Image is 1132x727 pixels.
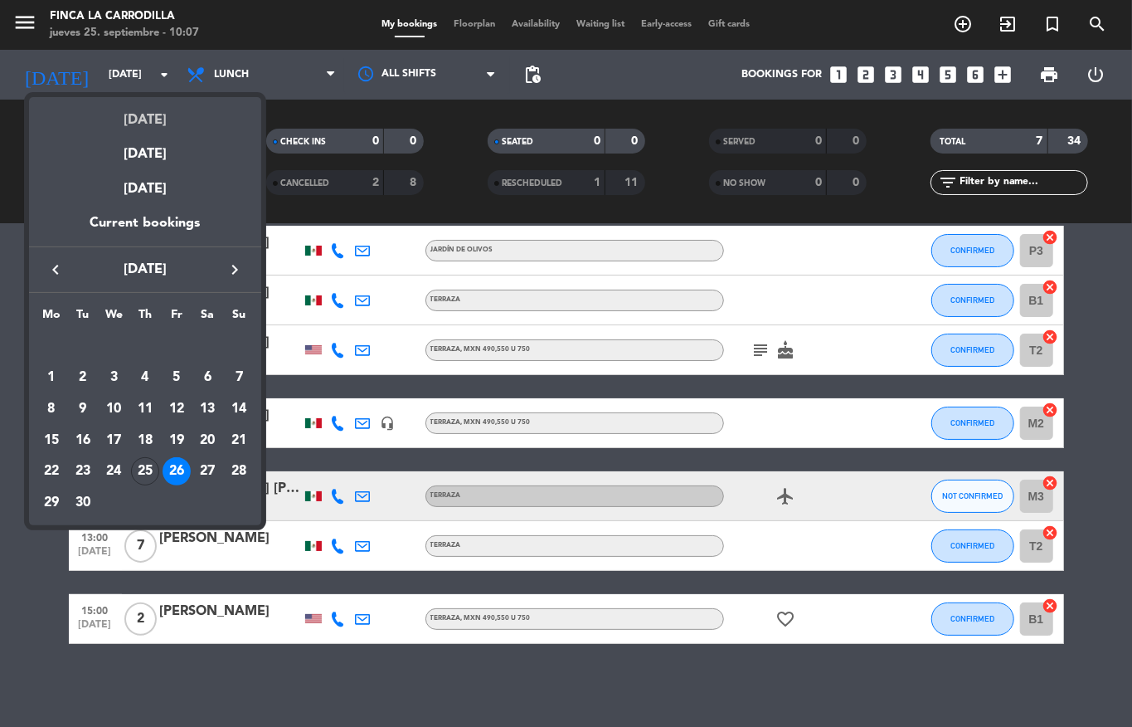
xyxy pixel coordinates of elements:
div: 22 [37,457,66,485]
div: 27 [193,457,221,485]
div: 10 [100,395,128,423]
div: 26 [163,457,191,485]
td: September 5, 2025 [161,362,192,393]
div: 13 [193,395,221,423]
div: 29 [37,489,66,517]
td: September 23, 2025 [67,456,99,487]
div: [DATE] [29,131,261,165]
th: Tuesday [67,305,99,331]
td: September 27, 2025 [192,456,224,487]
div: 2 [69,363,97,392]
div: 14 [225,395,253,423]
div: Current bookings [29,212,261,246]
i: keyboard_arrow_left [46,260,66,280]
div: 5 [163,363,191,392]
div: [DATE] [29,97,261,131]
td: September 6, 2025 [192,362,224,393]
td: September 7, 2025 [223,362,255,393]
div: 12 [163,395,191,423]
span: [DATE] [70,259,220,281]
td: September 20, 2025 [192,425,224,456]
div: 21 [225,427,253,455]
th: Friday [161,305,192,331]
td: September 29, 2025 [36,487,67,519]
th: Saturday [192,305,224,331]
div: 17 [100,427,128,455]
div: 9 [69,395,97,423]
td: September 28, 2025 [223,456,255,487]
td: September 13, 2025 [192,393,224,425]
td: September 21, 2025 [223,425,255,456]
div: 3 [100,363,128,392]
td: September 14, 2025 [223,393,255,425]
td: September 2, 2025 [67,362,99,393]
td: September 17, 2025 [98,425,129,456]
div: 20 [193,427,221,455]
td: September 15, 2025 [36,425,67,456]
td: September 11, 2025 [129,393,161,425]
div: 15 [37,427,66,455]
th: Monday [36,305,67,331]
td: September 8, 2025 [36,393,67,425]
div: 18 [131,427,159,455]
td: September 25, 2025 [129,456,161,487]
div: 6 [193,363,221,392]
td: September 9, 2025 [67,393,99,425]
td: September 19, 2025 [161,425,192,456]
th: Thursday [129,305,161,331]
td: September 12, 2025 [161,393,192,425]
td: September 4, 2025 [129,362,161,393]
td: September 30, 2025 [67,487,99,519]
i: keyboard_arrow_right [225,260,245,280]
td: September 16, 2025 [67,425,99,456]
div: 8 [37,395,66,423]
button: keyboard_arrow_right [220,259,250,281]
td: September 1, 2025 [36,362,67,393]
button: keyboard_arrow_left [41,259,70,281]
div: 7 [225,363,253,392]
div: 19 [163,427,191,455]
td: September 24, 2025 [98,456,129,487]
div: 4 [131,363,159,392]
th: Sunday [223,305,255,331]
div: 1 [37,363,66,392]
div: [DATE] [29,166,261,212]
th: Wednesday [98,305,129,331]
div: 30 [69,489,97,517]
div: 24 [100,457,128,485]
td: September 26, 2025 [161,456,192,487]
div: 25 [131,457,159,485]
div: 16 [69,427,97,455]
div: 28 [225,457,253,485]
td: September 18, 2025 [129,425,161,456]
div: 23 [69,457,97,485]
td: SEP [36,331,255,363]
td: September 3, 2025 [98,362,129,393]
div: 11 [131,395,159,423]
td: September 10, 2025 [98,393,129,425]
td: September 22, 2025 [36,456,67,487]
